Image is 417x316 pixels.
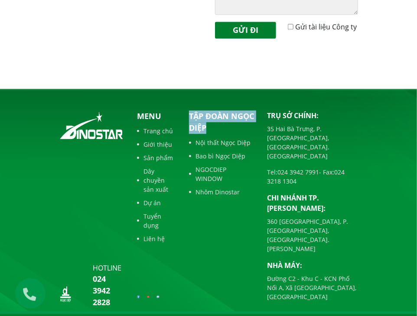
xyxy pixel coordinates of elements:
[277,168,319,176] a: 024 3942 7991
[267,110,358,121] p: Trụ sở chính:
[267,168,345,185] a: 024 3218 1304
[267,260,358,271] p: Nhà máy:
[93,274,110,307] a: 024 3942 2828
[59,283,72,305] img: logo_nd_footer
[137,140,176,149] a: Giới thiệu
[295,22,357,32] label: Gửi tài liệu Công ty
[267,193,358,213] p: Chi nhánh TP. [PERSON_NAME]:
[137,198,176,207] a: Dự án
[267,274,358,301] p: Đường C2 - Khu C - KCN Phố Nối A, Xã [GEOGRAPHIC_DATA], [GEOGRAPHIC_DATA]
[137,153,176,162] a: Sản phẩm
[267,217,358,253] p: 360 [GEOGRAPHIC_DATA], P. [GEOGRAPHIC_DATA], [GEOGRAPHIC_DATA]. [PERSON_NAME]
[137,110,176,122] p: Menu
[137,212,176,230] a: Tuyển dụng
[215,22,276,39] button: Gửi đi
[189,165,254,183] a: NGOCDIEP WINDOW
[267,168,358,186] p: Tel: - Fax:
[93,263,124,273] p: hotline
[267,124,358,161] p: 35 Hai Bà Trưng, P. [GEOGRAPHIC_DATA], [GEOGRAPHIC_DATA]. [GEOGRAPHIC_DATA]
[189,152,254,161] a: Bao bì Ngọc Diệp
[137,234,176,243] a: Liên hệ
[189,187,254,197] a: Nhôm Dinostar
[137,167,176,194] a: Dây chuyền sản xuất
[189,110,254,134] p: Tập đoàn Ngọc Diệp
[137,126,176,135] a: Trang chủ
[189,138,254,147] a: Nội thất Ngọc Diệp
[59,110,124,141] img: logo_footer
